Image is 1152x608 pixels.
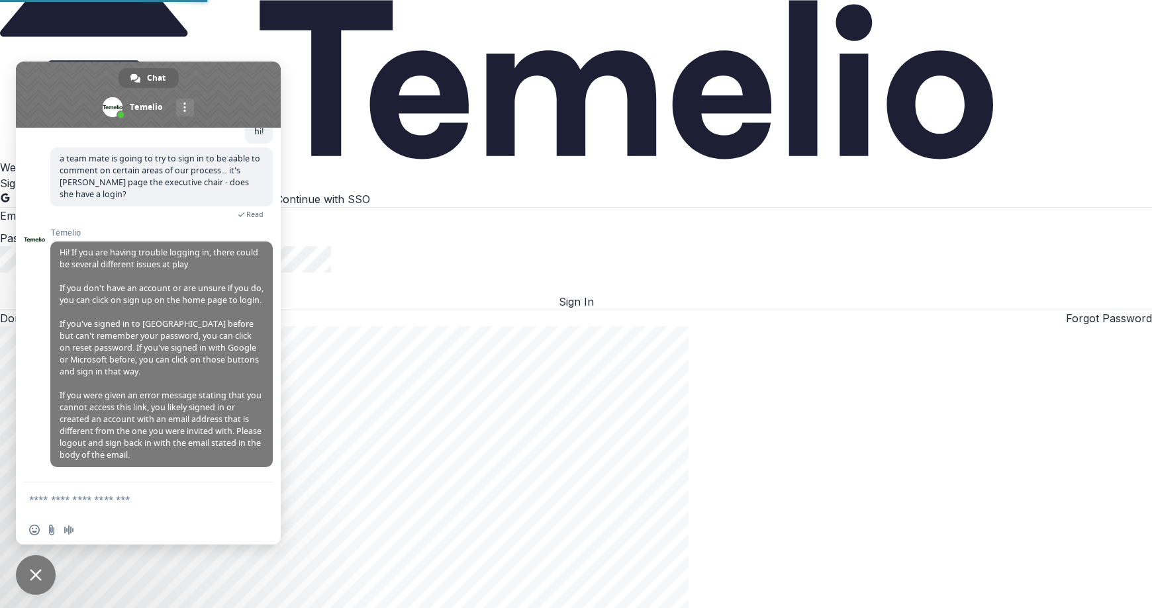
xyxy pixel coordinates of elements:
span: Hi! If you are having trouble logging in, there could be several different issues at play. If you... [60,247,264,460]
div: Close chat [16,555,56,595]
div: Chat [119,68,179,88]
a: Forgot Password [1066,312,1152,325]
span: hi! [254,126,264,137]
span: Read [246,210,264,219]
span: a team mate is going to try to sign in to be aable to comment on certain areas of our process... ... [60,153,260,200]
span: Chat [147,68,166,88]
textarea: Compose your message... [29,494,238,505]
div: More channels [176,99,194,116]
span: Send a file [46,525,57,535]
span: Insert an emoji [29,525,40,535]
span: Audio message [64,525,74,535]
button: Continue with SSO [260,191,370,207]
span: Temelio [50,228,273,238]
